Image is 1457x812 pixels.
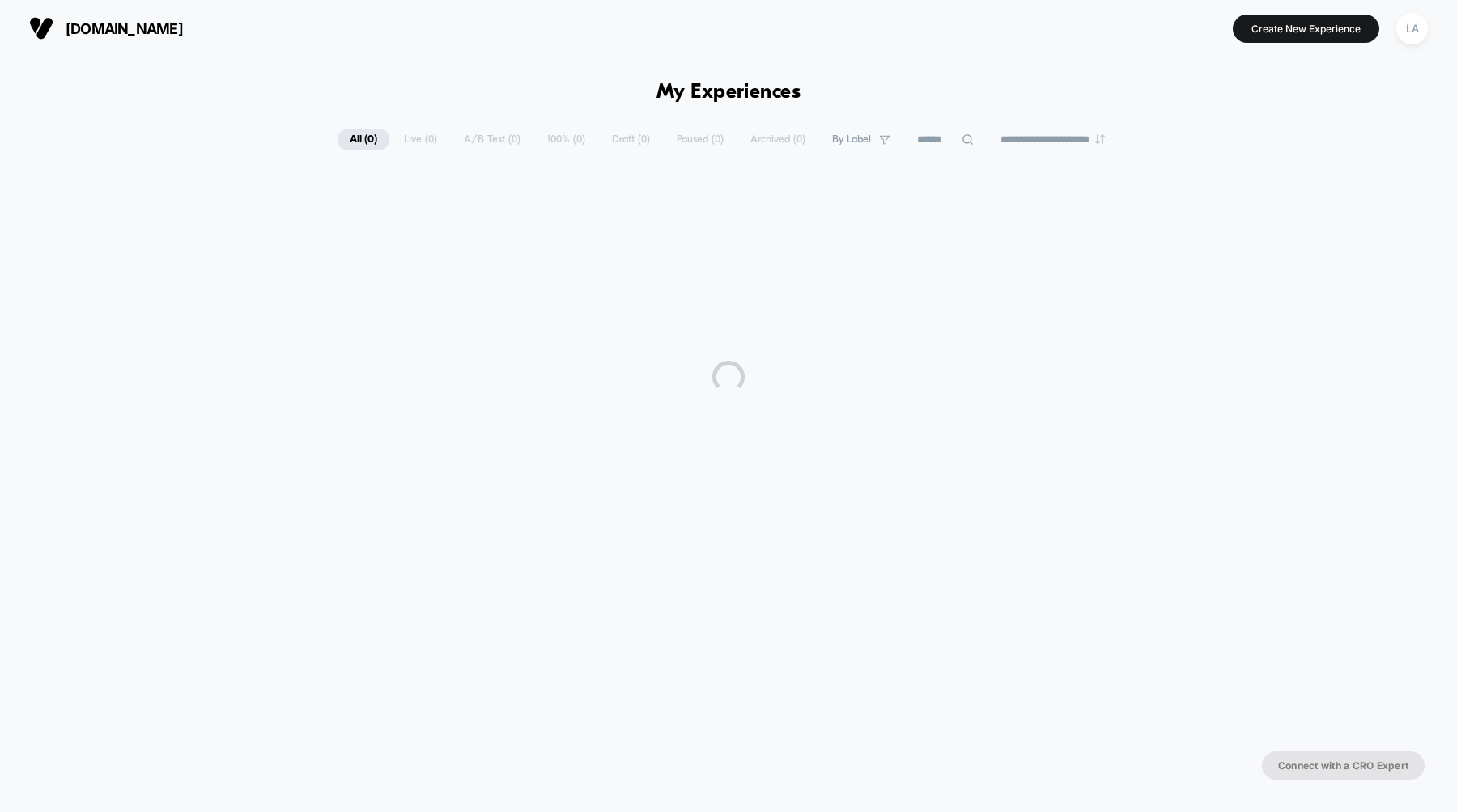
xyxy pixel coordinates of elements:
h1: My Experiences [656,81,801,104]
img: end [1095,134,1105,144]
div: LA [1396,13,1428,44]
span: [DOMAIN_NAME] [66,20,183,37]
button: [DOMAIN_NAME] [24,15,188,41]
span: By Label [832,133,871,146]
button: LA [1391,12,1433,45]
button: Create New Experience [1233,15,1379,43]
img: Visually logo [29,16,53,40]
span: All ( 0 ) [338,129,389,150]
button: Connect with a CRO Expert [1262,751,1425,780]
